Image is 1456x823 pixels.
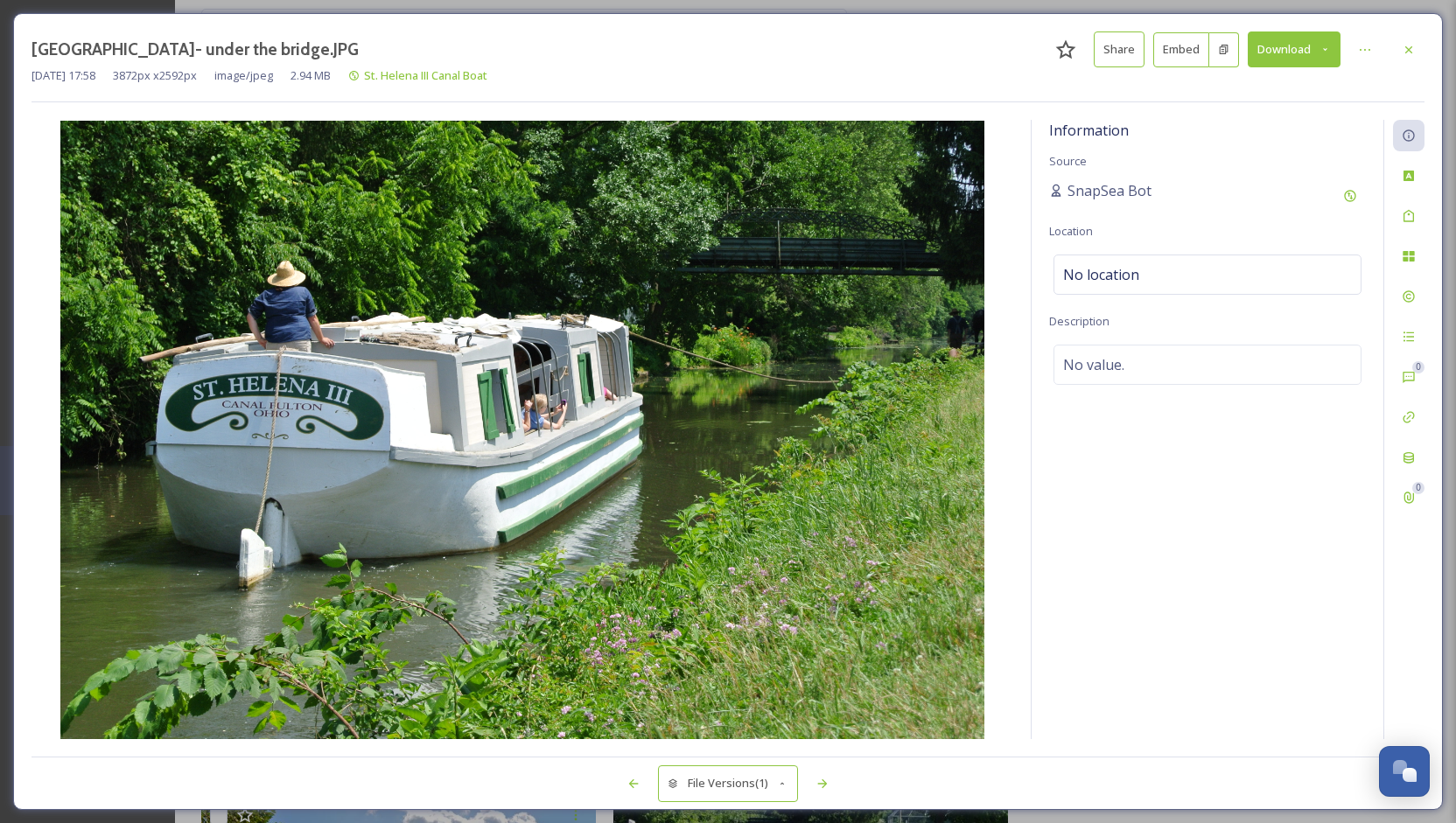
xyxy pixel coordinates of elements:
[31,37,359,62] h3: [GEOGRAPHIC_DATA]- under the bridge.JPG
[1412,482,1424,494] div: 0
[1049,153,1087,169] span: Source
[1067,180,1151,201] span: SnapSea Bot
[31,67,95,84] span: [DATE] 17:58
[113,67,197,84] span: 3872 px x 2592 px
[290,67,331,84] span: 2.94 MB
[658,765,798,801] button: File Versions(1)
[31,121,1013,739] img: 1lxtoE2zlGEM8LhCiBVL9az7iht5mMq8P.JPG
[1049,313,1109,329] span: Description
[1248,31,1340,67] button: Download
[1063,264,1139,285] span: No location
[1412,361,1424,373] div: 0
[1153,32,1209,67] button: Embed
[214,67,273,84] span: image/jpeg
[1094,31,1144,67] button: Share
[1049,223,1093,239] span: Location
[1379,746,1430,797] button: Open Chat
[1049,121,1129,140] span: Information
[364,67,487,83] span: St. Helena III Canal Boat
[1063,354,1124,375] span: No value.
